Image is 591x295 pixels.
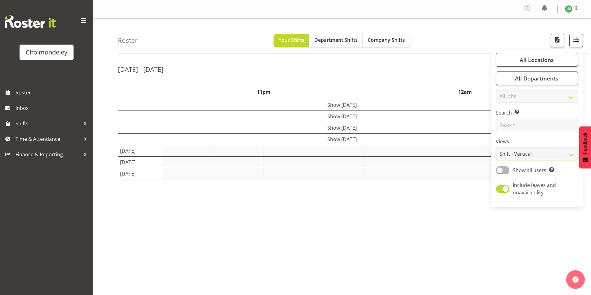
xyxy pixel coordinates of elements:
[365,85,566,99] th: 12am
[16,150,81,159] span: Finance & Reporting
[163,85,365,99] th: 11pm
[118,111,566,122] td: Show [DATE]
[314,37,358,43] span: Department Shifts
[274,34,309,47] button: Your Shifts
[26,48,67,57] div: Cholmondeley
[16,103,90,113] span: Inbox
[496,72,578,85] button: All Departments
[515,75,558,82] span: All Departments
[118,168,163,180] td: [DATE]
[363,34,410,47] button: Company Shifts
[309,34,363,47] button: Department Shifts
[496,138,578,145] label: Views
[551,34,564,47] button: Download a PDF of the roster according to the set date range.
[496,53,578,67] button: All Locations
[496,119,578,131] input: Search
[118,134,566,145] td: Show [DATE]
[118,99,566,111] td: Show [DATE]
[513,182,556,196] span: Include leaves and unavailability
[16,88,90,97] span: Roster
[279,37,304,43] span: Your Shifts
[16,119,81,128] span: Shifts
[5,15,56,28] img: Rosterit website logo
[565,5,572,13] img: jesse-marychurch10205.jpg
[572,276,579,283] img: help-xxl-2.png
[569,34,583,47] button: Filter Shifts
[496,109,578,116] label: Search
[118,65,163,73] h2: [DATE] - [DATE]
[118,37,138,44] h4: Roster
[582,132,588,154] span: Feedback
[118,122,566,134] td: Show [DATE]
[579,126,591,168] button: Feedback - Show survey
[16,134,81,144] span: Time & Attendance
[513,167,546,174] span: Show all users
[118,145,163,157] td: [DATE]
[368,37,405,43] span: Company Shifts
[118,157,163,168] td: [DATE]
[520,56,554,63] span: All Locations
